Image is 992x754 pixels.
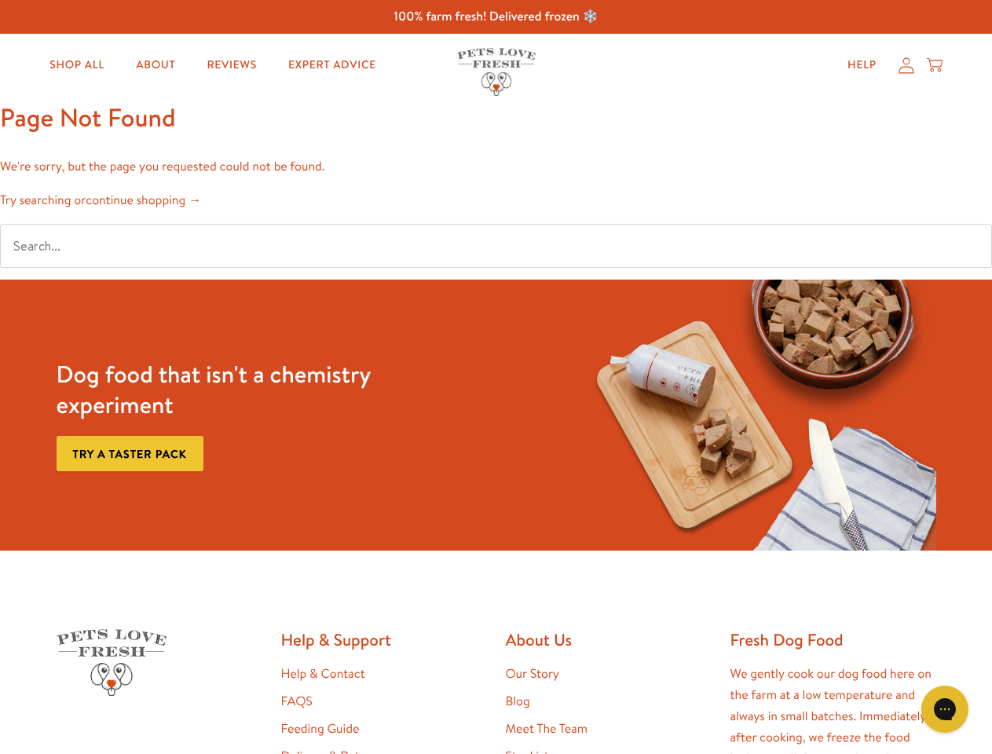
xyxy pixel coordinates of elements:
a: Help [835,49,889,81]
h2: Help & Support [281,629,487,650]
a: About [123,49,188,81]
a: Shop All [37,49,117,81]
a: Blog [506,693,530,710]
img: Pets Love Fresh [57,629,167,696]
a: Expert Advice [276,49,389,81]
img: Pets Love Fresh [457,48,536,96]
a: Reviews [194,49,269,81]
h2: About Us [506,629,712,650]
a: Meet The Team [506,720,588,738]
img: Fussy [577,280,935,551]
h2: Fresh Dog Food [730,629,936,650]
a: Help & Contact [281,665,365,683]
a: Try a taster pack [57,436,203,471]
a: Our Story [506,665,560,683]
a: continue shopping → [86,192,201,209]
a: Feeding Guide [281,720,360,738]
h3: Dog food that isn't a chemistry experiment [57,359,415,420]
a: FAQS [281,693,313,710]
iframe: Gorgias live chat messenger [913,680,976,738]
